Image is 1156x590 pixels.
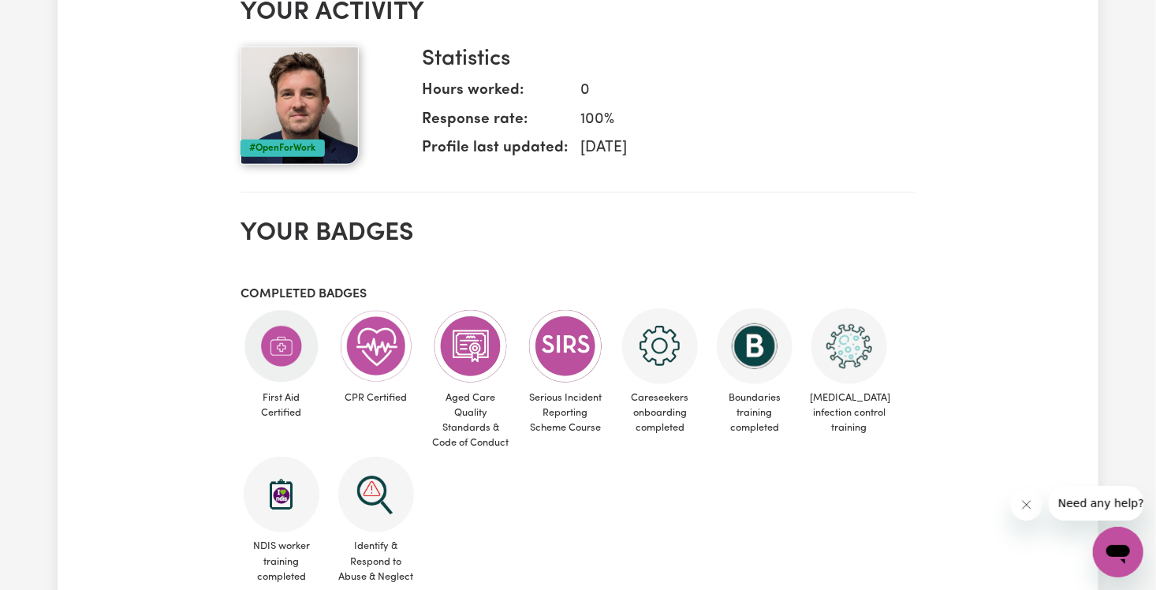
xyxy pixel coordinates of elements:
[619,384,701,442] span: Careseekers onboarding completed
[338,457,414,532] img: CS Academy: Identify & Respond to Abuse & Neglect in Aged & Disability course completed
[1011,489,1042,521] iframe: Close message
[9,11,95,24] span: Need any help?
[241,384,323,427] span: First Aid Certified
[244,457,319,532] img: CS Academy: Introduction to NDIS Worker Training course completed
[568,80,903,103] dd: 0
[241,218,915,248] h2: Your badges
[717,308,792,384] img: CS Academy: Boundaries in care and support work course completed
[422,80,568,109] dt: Hours worked:
[714,384,796,442] span: Boundaries training completed
[422,47,903,73] h3: Statistics
[528,308,603,384] img: CS Academy: Serious Incident Reporting Scheme course completed
[422,109,568,138] dt: Response rate:
[241,47,359,165] img: Your profile picture
[338,308,414,384] img: Care and support worker has completed CPR Certification
[808,384,890,442] span: [MEDICAL_DATA] infection control training
[568,137,903,160] dd: [DATE]
[241,287,915,302] h3: Completed badges
[244,308,319,384] img: Care and support worker has completed First Aid Certification
[524,384,606,442] span: Serious Incident Reporting Scheme Course
[811,308,887,384] img: CS Academy: COVID-19 Infection Control Training course completed
[422,137,568,166] dt: Profile last updated:
[568,109,903,132] dd: 100 %
[1049,486,1143,521] iframe: Message from company
[433,308,509,384] img: CS Academy: Aged Care Quality Standards & Code of Conduct course completed
[241,140,325,157] div: #OpenForWork
[1093,527,1143,577] iframe: Button to launch messaging window
[335,384,417,412] span: CPR Certified
[430,384,512,457] span: Aged Care Quality Standards & Code of Conduct
[622,308,698,384] img: CS Academy: Careseekers Onboarding course completed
